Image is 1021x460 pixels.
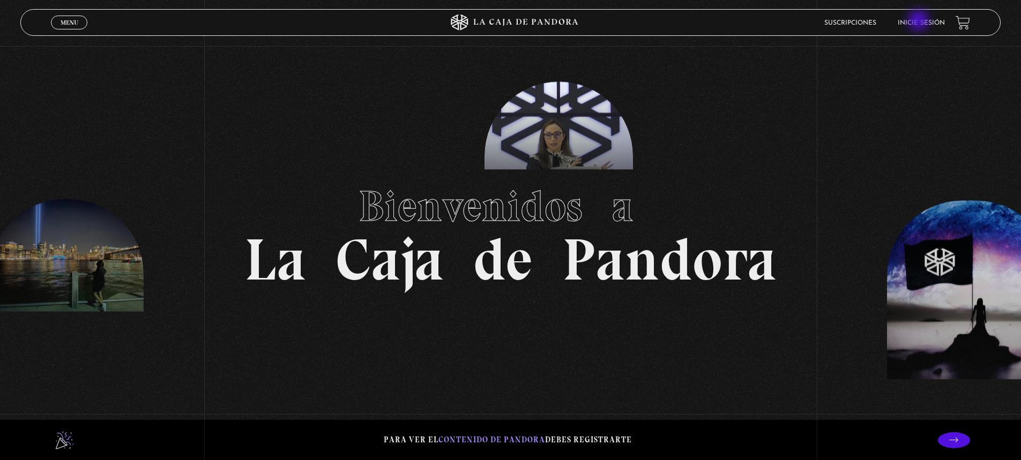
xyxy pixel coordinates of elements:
span: Cerrar [57,28,82,36]
span: Menu [61,19,78,26]
span: Bienvenidos a [359,180,663,232]
a: View your shopping cart [956,16,970,30]
span: contenido de Pandora [438,435,545,444]
a: Suscripciones [824,20,876,26]
p: Para ver el debes registrarte [384,433,632,447]
a: Inicie sesión [898,20,945,26]
h1: La Caja de Pandora [244,171,777,289]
